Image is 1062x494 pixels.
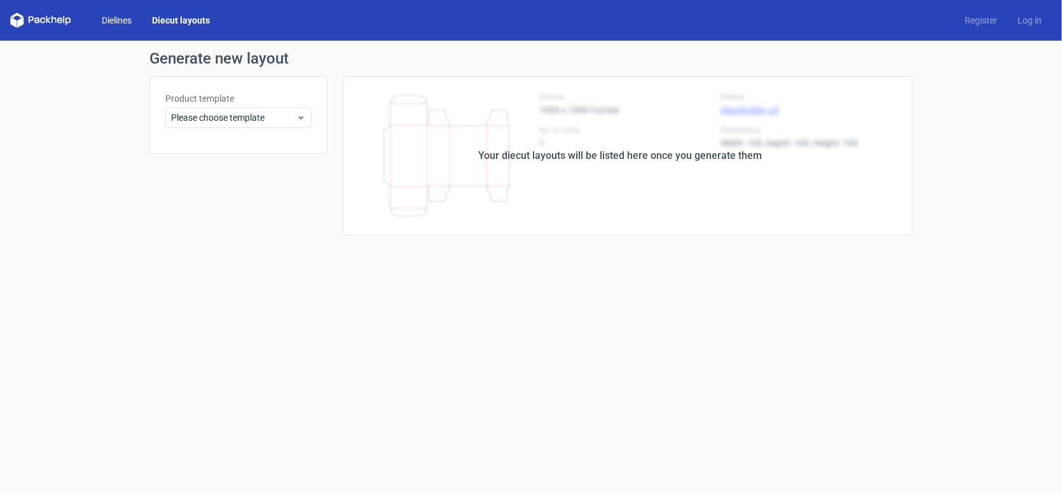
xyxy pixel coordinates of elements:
div: Your diecut layouts will be listed here once you generate them [478,148,762,163]
span: Please choose template [171,111,296,124]
a: Log in [1007,14,1052,27]
a: Diecut layouts [142,14,220,27]
a: Register [955,14,1007,27]
label: Product template [165,92,312,105]
a: Dielines [92,14,142,27]
h1: Generate new layout [149,51,913,66]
